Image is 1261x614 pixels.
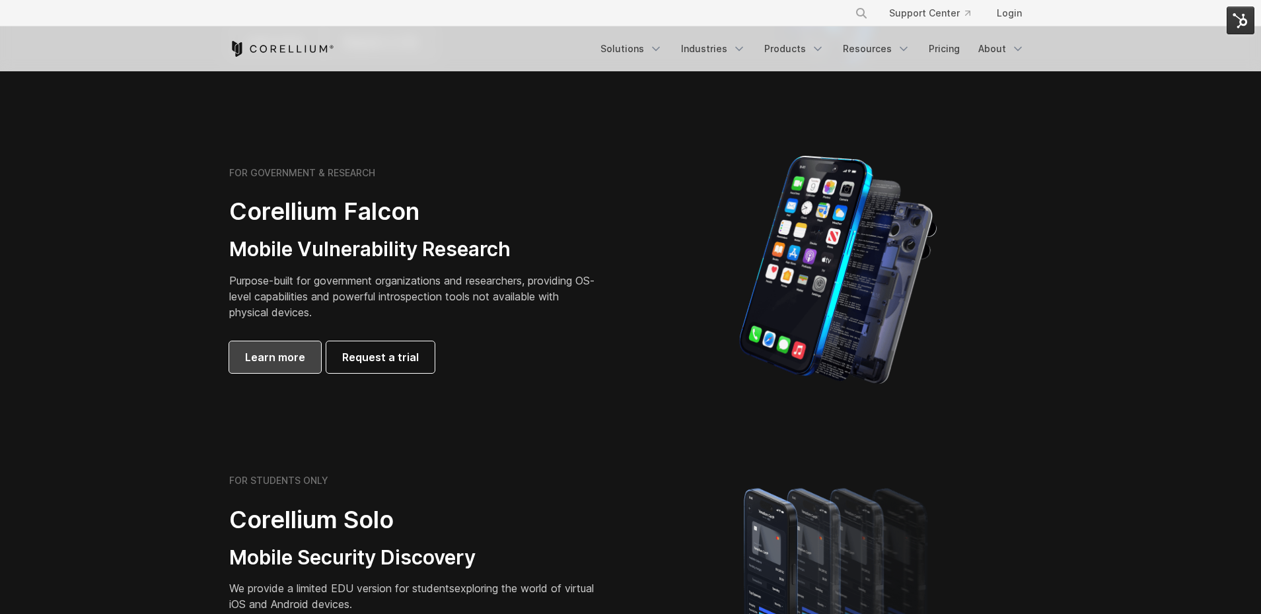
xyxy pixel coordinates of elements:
a: About [970,37,1032,61]
h3: Mobile Vulnerability Research [229,237,599,262]
div: Navigation Menu [839,1,1032,25]
span: Request a trial [342,349,419,365]
button: Search [849,1,873,25]
a: Corellium Home [229,41,334,57]
h2: Corellium Solo [229,505,599,535]
a: Solutions [593,37,670,61]
a: Pricing [921,37,968,61]
a: Resources [835,37,918,61]
span: We provide a limited EDU version for students [229,582,454,595]
h6: FOR GOVERNMENT & RESEARCH [229,167,375,179]
img: iPhone model separated into the mechanics used to build the physical device. [739,154,937,386]
a: Products [756,37,832,61]
p: exploring the world of virtual iOS and Android devices. [229,580,599,612]
div: Navigation Menu [593,37,1032,61]
a: Login [986,1,1032,25]
img: HubSpot Tools Menu Toggle [1227,7,1254,34]
h3: Mobile Security Discovery [229,545,599,570]
a: Industries [673,37,754,61]
p: Purpose-built for government organizations and researchers, providing OS-level capabilities and p... [229,273,599,320]
h6: FOR STUDENTS ONLY [229,475,328,487]
a: Support Center [879,1,981,25]
span: Learn more [245,349,305,365]
a: Learn more [229,341,321,373]
a: Request a trial [326,341,435,373]
h2: Corellium Falcon [229,197,599,226]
